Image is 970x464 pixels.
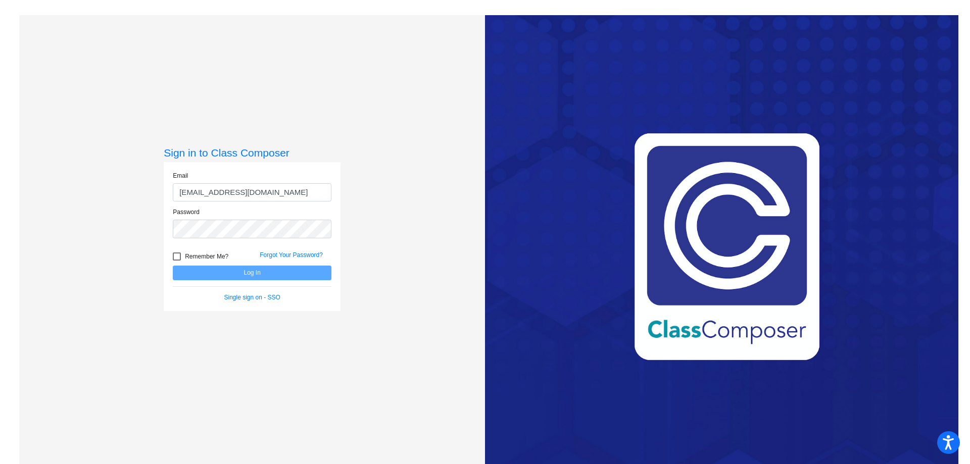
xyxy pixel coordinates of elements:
span: Remember Me? [185,250,228,263]
label: Password [173,208,200,217]
a: Single sign on - SSO [224,294,280,301]
button: Log In [173,266,331,280]
label: Email [173,171,188,180]
a: Forgot Your Password? [260,251,323,259]
h3: Sign in to Class Composer [164,146,341,159]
